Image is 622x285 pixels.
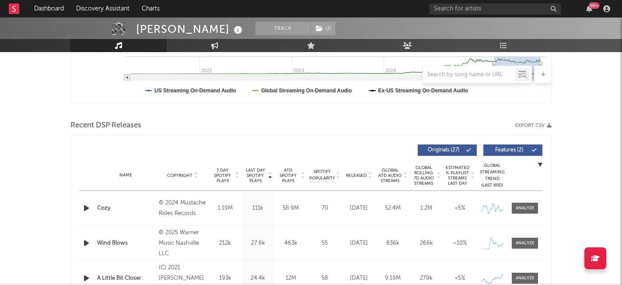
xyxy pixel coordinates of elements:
text: US Streaming On-Demand Audio [154,88,236,94]
span: Global ATD Audio Streams [378,168,402,183]
button: (1) [311,22,335,35]
text: Ex-US Streaming On-Demand Audio [378,88,468,94]
span: Spotify Popularity [309,169,335,182]
input: Search for artists [430,4,561,14]
span: Features ( 2 ) [489,148,529,153]
div: 1.19M [211,204,239,213]
button: Features(2) [483,144,542,156]
div: ~ 10 % [445,239,475,248]
button: Export CSV [515,123,552,128]
div: [DATE] [344,274,374,283]
span: Recent DSP Releases [70,120,141,131]
div: 99 + [589,2,600,9]
div: 58.9M [276,204,305,213]
div: © 2025 Warner Music Nashville LLC [159,228,206,259]
a: A Little Bit Closer [97,274,154,283]
button: Originals(27) [418,144,477,156]
div: 55 [309,239,340,248]
span: Global Rolling 7D Audio Streams [412,165,436,186]
div: 27.6k [244,239,272,248]
div: 12M [276,274,305,283]
div: 1.2M [412,204,441,213]
div: 266k [412,239,441,248]
div: [PERSON_NAME] [136,22,245,36]
div: 836k [378,239,407,248]
div: 58 [309,274,340,283]
div: [DATE] [344,204,374,213]
div: 9.19M [378,274,407,283]
div: 463k [276,239,305,248]
div: © 2024 Mustache Rides Records [159,198,206,219]
div: 193k [211,274,239,283]
div: 52.4M [378,204,407,213]
div: Global Streaming Trend (Last 60D) [479,162,505,189]
div: <5% [445,274,475,283]
button: 99+ [586,5,592,12]
span: Originals ( 27 ) [423,148,464,153]
button: Track [255,22,310,35]
span: ATD Spotify Plays [276,168,300,183]
text: Global Streaming On-Demand Audio [261,88,352,94]
input: Search by song name or URL [423,71,515,78]
a: Cozy [97,204,154,213]
span: Estimated % Playlist Streams Last Day [445,165,469,186]
span: Last Day Spotify Plays [244,168,267,183]
a: Wind Blows [97,239,154,248]
div: 279k [412,274,441,283]
div: <5% [445,204,475,213]
span: ( 1 ) [310,22,336,35]
span: Copyright [167,173,192,178]
div: [DATE] [344,239,374,248]
div: Name [97,172,154,179]
span: Released [346,173,367,178]
span: 7 Day Spotify Plays [211,168,234,183]
div: 212k [211,239,239,248]
div: 24.4k [244,274,272,283]
div: 70 [309,204,340,213]
div: 111k [244,204,272,213]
